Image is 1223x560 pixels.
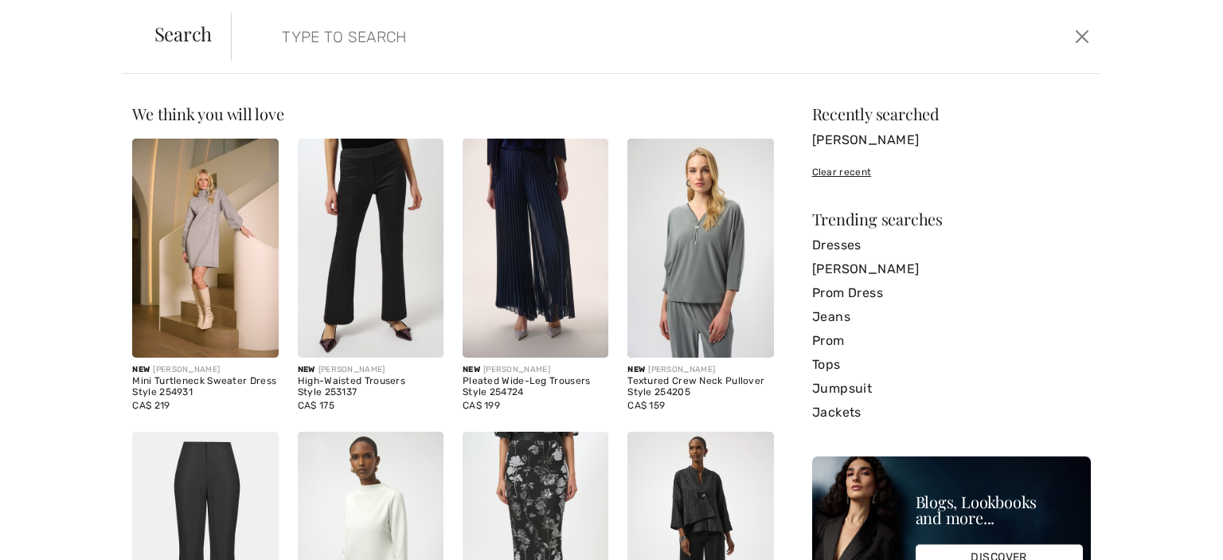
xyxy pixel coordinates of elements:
a: Jackets [812,401,1091,425]
div: Blogs, Lookbooks and more... [916,494,1083,526]
span: New [627,365,645,374]
div: [PERSON_NAME] [298,364,443,376]
div: Clear recent [812,165,1091,179]
span: New [132,365,150,374]
div: [PERSON_NAME] [627,364,773,376]
img: Textured Crew Neck Pullover Style 254205. Grey melange [627,139,773,358]
span: CA$ 219 [132,400,170,411]
span: CA$ 175 [298,400,334,411]
div: High-Waisted Trousers Style 253137 [298,376,443,398]
a: [PERSON_NAME] [812,128,1091,152]
div: Recently searched [812,106,1091,122]
a: [PERSON_NAME] [812,257,1091,281]
span: Help [36,11,68,25]
span: New [298,365,315,374]
a: Prom [812,329,1091,353]
div: Pleated Wide-Leg Trousers Style 254724 [463,376,608,398]
button: Close [1070,24,1094,49]
div: [PERSON_NAME] [463,364,608,376]
span: New [463,365,480,374]
img: Pleated Wide-Leg Trousers Style 254724. Midnight Blue [463,139,608,358]
div: Mini Turtleneck Sweater Dress Style 254931 [132,376,278,398]
a: Jumpsuit [812,377,1091,401]
div: [PERSON_NAME] [132,364,278,376]
a: Prom Dress [812,281,1091,305]
span: We think you will love [132,103,283,124]
span: CA$ 159 [627,400,665,411]
div: Trending searches [812,211,1091,227]
div: Textured Crew Neck Pullover Style 254205 [627,376,773,398]
a: Dresses [812,233,1091,257]
a: Tops [812,353,1091,377]
a: Jeans [812,305,1091,329]
img: Mini Turtleneck Sweater Dress Style 254931. Grey melange [132,139,278,358]
input: TYPE TO SEARCH [270,13,870,61]
img: High-Waisted Trousers Style 253137. Black [298,139,443,358]
span: CA$ 199 [463,400,500,411]
span: Search [154,24,213,43]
